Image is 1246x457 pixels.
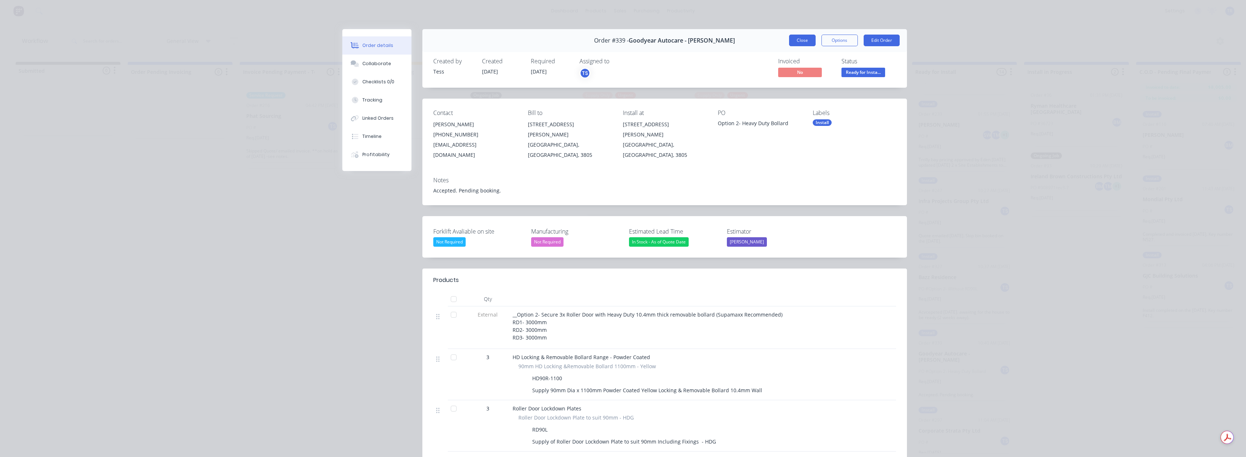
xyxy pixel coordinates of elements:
[486,353,489,361] span: 3
[342,127,411,146] button: Timeline
[629,227,720,236] label: Estimated Lead Time
[778,68,822,77] span: No
[528,110,611,116] div: Bill to
[433,58,473,65] div: Created by
[727,227,818,236] label: Estimator
[580,68,590,79] button: TS
[531,68,547,75] span: [DATE]
[841,68,885,79] button: Ready for Insta...
[362,79,394,85] div: Checklists 0/0
[529,424,550,435] div: RD90L
[623,119,706,160] div: [STREET_ADDRESS][PERSON_NAME][GEOGRAPHIC_DATA], [GEOGRAPHIC_DATA], 3805
[629,37,735,44] span: Goodyear Autocare - [PERSON_NAME]
[433,177,896,184] div: Notes
[433,119,517,160] div: [PERSON_NAME][PHONE_NUMBER][EMAIL_ADDRESS][DOMAIN_NAME]
[433,276,459,285] div: Products
[513,311,783,341] span: __Option 2- Secure 3x Roller Door with Heavy Duty 10.4mm thick removable bollard (Supamaxx Recomm...
[433,237,466,247] div: Not Required
[623,110,706,116] div: Install at
[531,237,564,247] div: Not Required
[531,227,622,236] label: Manufacturing
[433,68,473,75] div: Tess
[469,311,507,318] span: External
[362,133,382,140] div: Timeline
[841,58,896,65] div: Status
[864,35,900,46] button: Edit Order
[513,354,650,361] span: HD Locking & Removable Bollard Range - Powder Coated
[529,373,565,384] div: HD90R-1100
[342,36,411,55] button: Order details
[433,119,517,130] div: [PERSON_NAME]
[727,237,767,247] div: [PERSON_NAME]
[482,68,498,75] span: [DATE]
[342,146,411,164] button: Profitability
[362,60,391,67] div: Collaborate
[362,97,382,103] div: Tracking
[821,35,858,46] button: Options
[531,58,571,65] div: Required
[623,119,706,130] div: [STREET_ADDRESS]
[342,109,411,127] button: Linked Orders
[342,91,411,109] button: Tracking
[841,68,885,77] span: Ready for Insta...
[580,58,652,65] div: Assigned to
[813,119,832,126] div: Install
[433,130,517,140] div: [PHONE_NUMBER]
[594,37,629,44] span: Order #339 -
[529,436,719,447] div: Supply of Roller Door Lockdown Plate to suit 90mm Including Fixings - HDG
[789,35,816,46] button: Close
[529,385,765,396] div: Supply 90mm Dia x 1100mm Powder Coated Yellow Locking & Removable Bollard 10.4mm Wall
[466,292,510,306] div: Qty
[528,119,611,130] div: [STREET_ADDRESS]
[362,151,390,158] div: Profitability
[718,110,801,116] div: PO
[778,58,833,65] div: Invoiced
[513,405,581,412] span: Roller Door Lockdown Plates
[362,115,394,122] div: Linked Orders
[433,187,896,194] div: Accepted. Pending booking.
[623,130,706,160] div: [PERSON_NAME][GEOGRAPHIC_DATA], [GEOGRAPHIC_DATA], 3805
[433,110,517,116] div: Contact
[433,227,524,236] label: Forklift Avaliable on site
[518,414,634,421] span: Roller Door Lockdown Plate to suit 90mm - HDG
[362,42,393,49] div: Order details
[813,110,896,116] div: Labels
[528,130,611,160] div: [PERSON_NAME][GEOGRAPHIC_DATA], [GEOGRAPHIC_DATA], 3805
[342,55,411,73] button: Collaborate
[528,119,611,160] div: [STREET_ADDRESS][PERSON_NAME][GEOGRAPHIC_DATA], [GEOGRAPHIC_DATA], 3805
[629,237,689,247] div: In Stock - As of Quote Date
[433,140,517,160] div: [EMAIL_ADDRESS][DOMAIN_NAME]
[718,119,801,130] div: Option 2- Heavy Duty Bollard
[486,405,489,412] span: 3
[518,362,656,370] span: 90mm HD Locking &Removable Bollard 1100mm - Yellow
[482,58,522,65] div: Created
[342,73,411,91] button: Checklists 0/0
